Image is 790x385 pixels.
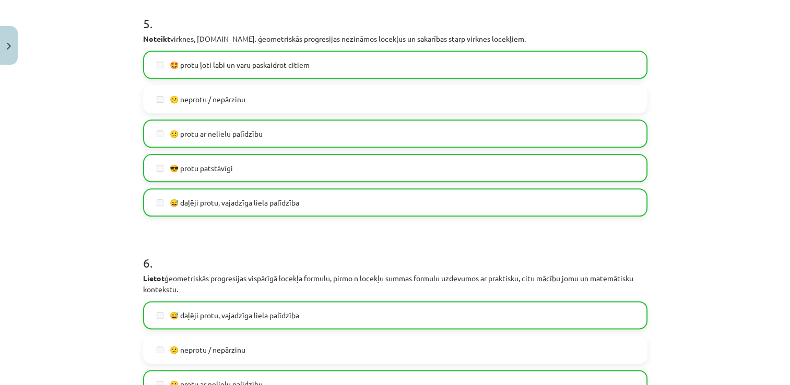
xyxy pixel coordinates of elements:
span: 😕 neprotu / nepārzinu [170,344,245,355]
input: 🤩 protu ļoti labi un varu paskaidrot citiem [157,62,163,68]
p: ģeometriskās progresijas vispārīgā locekļa formulu, pirmo n locekļu summas formulu uzdevumos ar p... [143,273,647,295]
span: 😎 protu patstāvīgi [170,163,233,174]
p: virknes, [DOMAIN_NAME]. ģeometriskās progresijas nezināmos locekļus un sakarības starp virknes lo... [143,33,647,44]
input: 😕 neprotu / nepārzinu [157,96,163,103]
img: icon-close-lesson-0947bae3869378f0d4975bcd49f059093ad1ed9edebbc8119c70593378902aed.svg [7,43,11,50]
b: Lietot [143,273,164,283]
span: 🙂 protu ar nelielu palīdzību [170,128,263,139]
input: 😅 daļēji protu, vajadzīga liela palīdzība [157,312,163,319]
h1: 6 . [143,237,647,270]
input: 🙂 protu ar nelielu palīdzību [157,130,163,137]
input: 😕 neprotu / nepārzinu [157,346,163,353]
span: 😕 neprotu / nepārzinu [170,94,245,105]
span: 😅 daļēji protu, vajadzīga liela palīdzība [170,197,299,208]
span: 😅 daļēji protu, vajadzīga liela palīdzība [170,310,299,321]
input: 😅 daļēji protu, vajadzīga liela palīdzība [157,199,163,206]
b: Noteikt [143,34,170,43]
span: 🤩 protu ļoti labi un varu paskaidrot citiem [170,59,310,70]
input: 😎 protu patstāvīgi [157,165,163,172]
